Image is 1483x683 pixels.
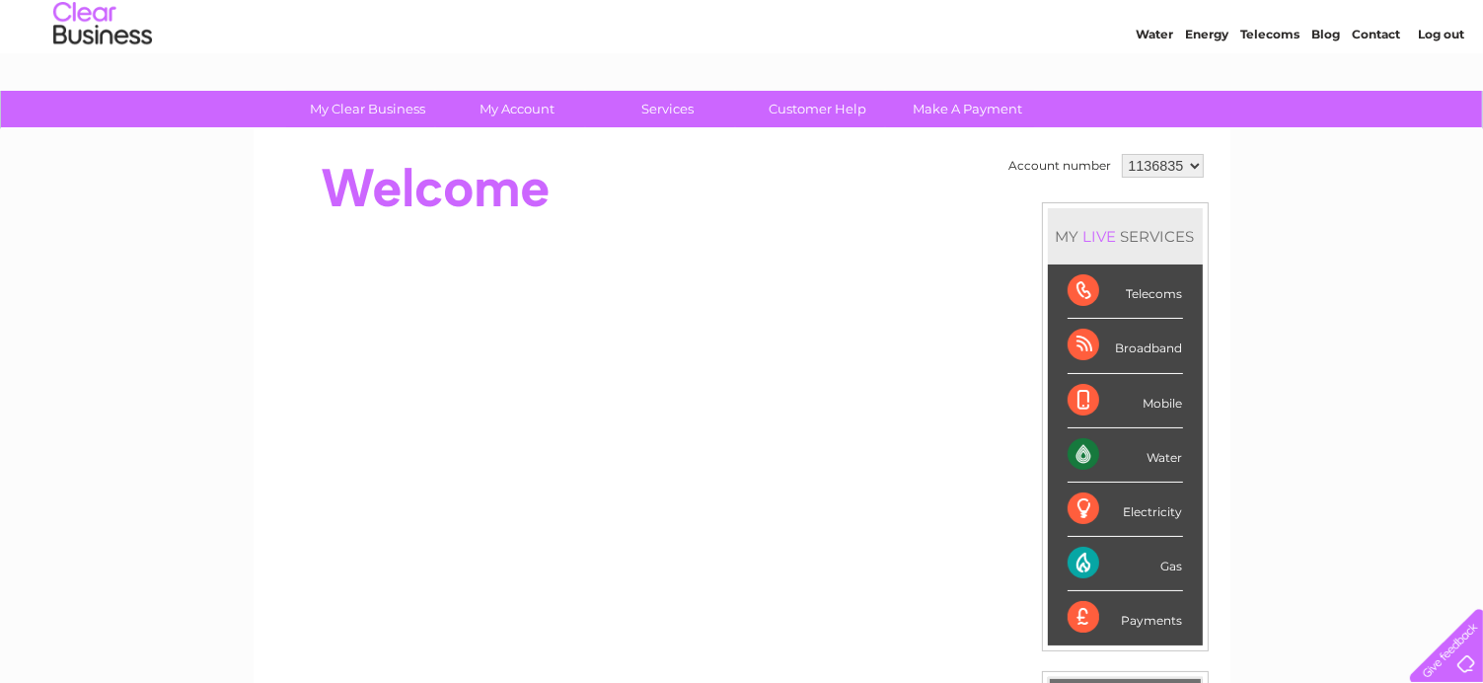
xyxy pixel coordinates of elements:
[1311,84,1340,99] a: Blog
[286,91,449,127] a: My Clear Business
[1068,265,1183,319] div: Telecoms
[886,91,1049,127] a: Make A Payment
[1111,10,1247,35] a: 0333 014 3131
[1068,428,1183,483] div: Water
[1185,84,1228,99] a: Energy
[1068,591,1183,645] div: Payments
[736,91,899,127] a: Customer Help
[1068,374,1183,428] div: Mobile
[276,11,1209,96] div: Clear Business is a trading name of Verastar Limited (registered in [GEOGRAPHIC_DATA] No. 3667643...
[1136,84,1173,99] a: Water
[1240,84,1299,99] a: Telecoms
[586,91,749,127] a: Services
[1079,227,1121,246] div: LIVE
[1418,84,1464,99] a: Log out
[1068,319,1183,373] div: Broadband
[1068,537,1183,591] div: Gas
[436,91,599,127] a: My Account
[1048,208,1203,265] div: MY SERVICES
[52,51,153,112] img: logo.png
[1068,483,1183,537] div: Electricity
[1352,84,1400,99] a: Contact
[1004,149,1117,183] td: Account number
